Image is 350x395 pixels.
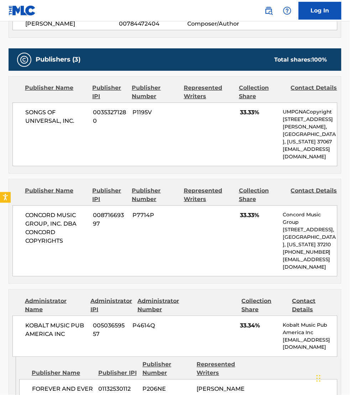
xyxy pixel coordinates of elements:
[283,108,337,116] p: UMPGNACopyright
[188,20,250,28] span: Composer/Author
[242,297,287,314] div: Collection Share
[25,108,88,125] span: SONGS OF UNIVERSAL, INC.
[143,385,192,394] span: P206NE
[25,297,85,314] div: Administrator Name
[283,233,337,248] p: [GEOGRAPHIC_DATA], [US_STATE] 37210
[283,131,337,146] p: [GEOGRAPHIC_DATA], [US_STATE] 37067
[283,226,337,233] p: [STREET_ADDRESS],
[119,20,188,28] span: 00784472404
[291,84,338,101] div: Contact Details
[142,360,191,378] div: Publisher Number
[132,186,179,204] div: Publisher Number
[280,4,294,18] div: Help
[283,211,337,226] p: Concord Music Group
[93,321,127,338] span: 00503659557
[90,297,132,314] div: Administrator IPI
[93,84,127,101] div: Publisher IPI
[312,56,327,63] span: 100 %
[240,211,277,220] span: 33.33%
[240,108,277,117] span: 33.33%
[133,211,179,220] span: P7714P
[291,186,338,204] div: Contact Details
[25,186,87,204] div: Publisher Name
[25,84,87,101] div: Publisher Name
[283,321,337,336] p: Kobalt Music Pub America Inc
[283,6,292,15] img: help
[25,211,88,245] span: CONCORD MUSIC GROUP, INC. DBA CONCORD COPYRIGHTS
[283,248,337,256] p: [PHONE_NUMBER]
[9,5,36,16] img: MLC Logo
[184,186,234,204] div: Represented Writers
[132,84,179,101] div: Publisher Number
[239,186,286,204] div: Collection Share
[283,116,337,131] p: [STREET_ADDRESS][PERSON_NAME],
[197,360,246,378] div: Represented Writers
[32,369,93,378] div: Publisher Name
[240,321,277,330] span: 33.34%
[262,4,276,18] a: Public Search
[133,108,179,117] span: P1195V
[317,368,321,389] div: Drag
[239,84,286,101] div: Collection Share
[283,336,337,351] p: [EMAIL_ADDRESS][DOMAIN_NAME]
[93,211,127,228] span: 00871669397
[93,186,127,204] div: Publisher IPI
[25,20,119,28] span: [PERSON_NAME]
[98,369,137,378] div: Publisher IPI
[283,146,337,160] p: [EMAIL_ADDRESS][DOMAIN_NAME]
[25,321,88,338] span: KOBALT MUSIC PUB AMERICA INC
[137,297,183,314] div: Administrator Number
[98,385,137,394] span: 01132530112
[283,256,337,271] p: [EMAIL_ADDRESS][DOMAIN_NAME]
[20,56,28,64] img: Publishers
[292,297,338,314] div: Contact Details
[314,361,350,395] iframe: Chat Widget
[93,108,127,125] span: 00353271280
[133,321,179,330] span: P4614Q
[299,2,341,20] a: Log In
[265,6,273,15] img: search
[184,84,234,101] div: Represented Writers
[36,56,80,64] h5: Publishers (3)
[275,56,327,64] div: Total shares:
